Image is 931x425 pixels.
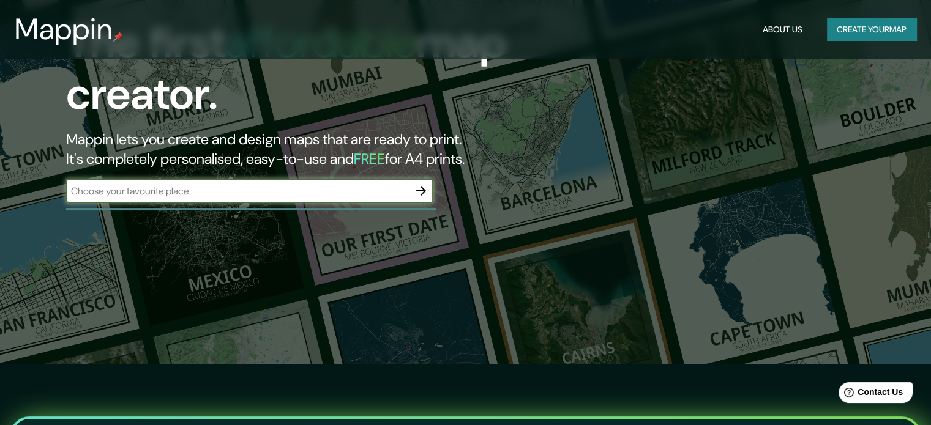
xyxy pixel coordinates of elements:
[66,130,532,169] h2: Mappin lets you create and design maps that are ready to print. It's completely personalised, eas...
[354,149,385,168] h5: FREE
[113,32,123,42] img: mappin-pin
[822,377,918,412] iframe: Help widget launcher
[66,17,532,130] h1: The first map creator.
[758,18,807,41] button: About Us
[66,184,409,198] input: Choose your favourite place
[15,12,113,46] h3: Mappin
[827,18,916,41] button: Create yourmap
